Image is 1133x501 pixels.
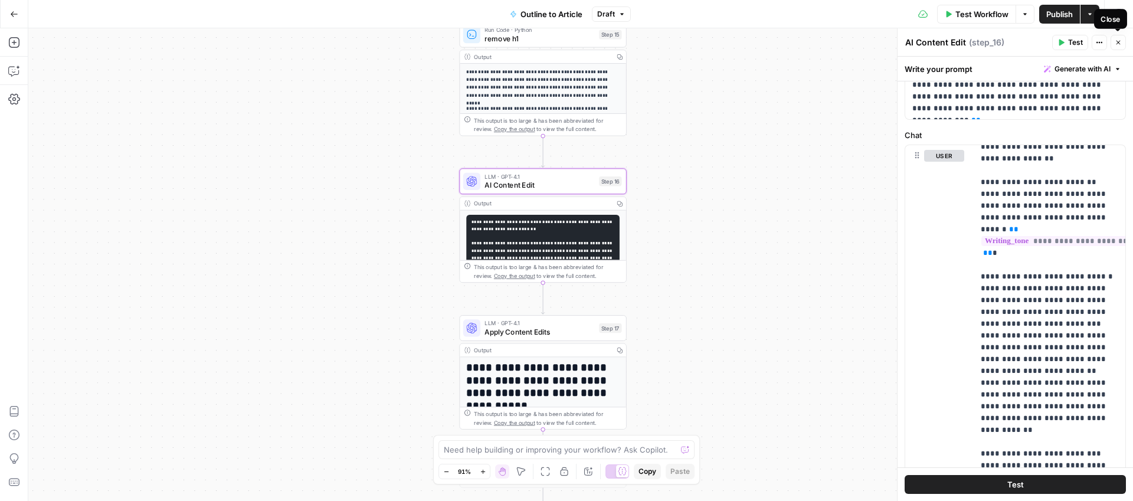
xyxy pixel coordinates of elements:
span: Draft [597,9,615,19]
span: Test [1007,479,1024,490]
div: LLM · [PERSON_NAME] 3.7 SonnetKey TakeawaysStep 11 [459,462,626,488]
span: Test [1068,37,1083,48]
div: Write your prompt [898,57,1133,81]
div: Output [474,53,610,61]
div: This output is too large & has been abbreviated for review. to view the full content. [474,410,621,427]
span: Run Code · Python [484,25,594,34]
span: Publish [1046,8,1073,20]
span: Copy the output [494,126,535,132]
textarea: AI Content Edit [905,37,966,48]
span: LLM · GPT-4.1 [484,172,594,181]
g: Edge from step_16 to step_17 [541,283,544,314]
button: user [924,150,964,162]
span: ( step_16 ) [969,37,1004,48]
span: Copy [638,466,656,477]
div: Output [474,199,610,208]
button: Outline to Article [503,5,590,24]
div: Step 15 [599,30,621,39]
span: Test Workflow [955,8,1008,20]
button: Test Workflow [937,5,1016,24]
button: Paste [666,464,695,479]
div: Step 17 [599,323,621,333]
button: Test [1052,35,1088,50]
span: Paste [670,466,690,477]
span: 91% [458,467,471,476]
span: Outline to Article [520,8,582,20]
button: Copy [634,464,661,479]
div: Step 16 [599,176,621,186]
g: Edge from step_15 to step_16 [541,136,544,167]
div: Output [474,346,610,355]
span: Copy the output [494,419,535,425]
span: remove h1 [484,33,594,44]
label: Chat [905,129,1126,141]
div: This output is too large & has been abbreviated for review. to view the full content. [474,263,621,280]
button: Draft [592,6,631,22]
button: Generate with AI [1039,61,1126,77]
span: AI Content Edit [484,180,594,191]
button: Test [905,475,1126,494]
span: LLM · GPT-4.1 [484,319,594,328]
div: Close [1101,14,1121,25]
span: Apply Content Edits [484,326,594,337]
button: Publish [1039,5,1080,24]
div: This output is too large & has been abbreviated for review. to view the full content. [474,116,621,133]
span: Copy the output [494,273,535,279]
span: Generate with AI [1055,64,1111,74]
